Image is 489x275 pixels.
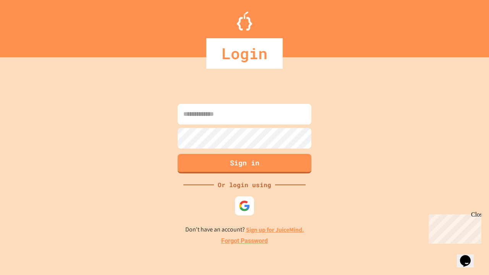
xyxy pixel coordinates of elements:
iframe: chat widget [457,244,481,267]
img: Logo.svg [237,11,252,31]
div: Login [206,38,283,69]
p: Don't have an account? [185,225,304,235]
button: Sign in [178,154,311,173]
img: google-icon.svg [239,200,250,212]
iframe: chat widget [426,211,481,244]
div: Or login using [214,180,275,189]
div: Chat with us now!Close [3,3,53,49]
a: Forgot Password [221,236,268,246]
a: Sign up for JuiceMind. [246,226,304,234]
